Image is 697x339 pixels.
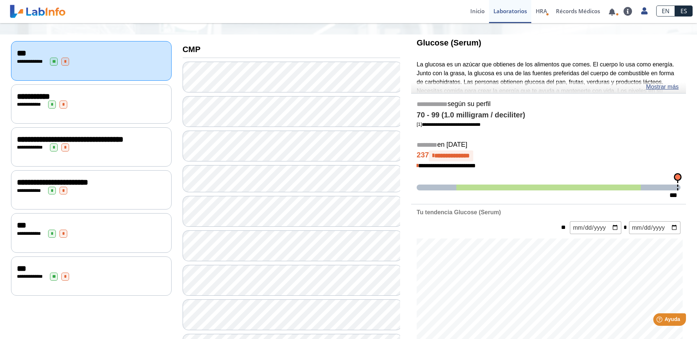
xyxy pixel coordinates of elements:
[417,209,501,215] b: Tu tendencia Glucose (Serum)
[570,221,621,234] input: mm/dd/yyyy
[417,121,481,127] a: [1]
[632,310,689,331] iframe: Help widget launcher
[646,83,679,91] a: Mostrar más
[675,6,693,17] a: ES
[417,141,680,149] h5: en [DATE]
[417,111,680,120] h4: 70 - 99 (1.0 milligram / deciliter)
[183,45,201,54] b: CMP
[417,60,680,113] p: La glucosa es un azúcar que obtienes de los alimentos que comes. El cuerpo lo usa como energía. J...
[629,221,680,234] input: mm/dd/yyyy
[417,100,680,109] h5: según su perfil
[536,7,547,15] span: HRA
[417,38,481,47] b: Glucose (Serum)
[417,150,680,161] h4: 237
[656,6,675,17] a: EN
